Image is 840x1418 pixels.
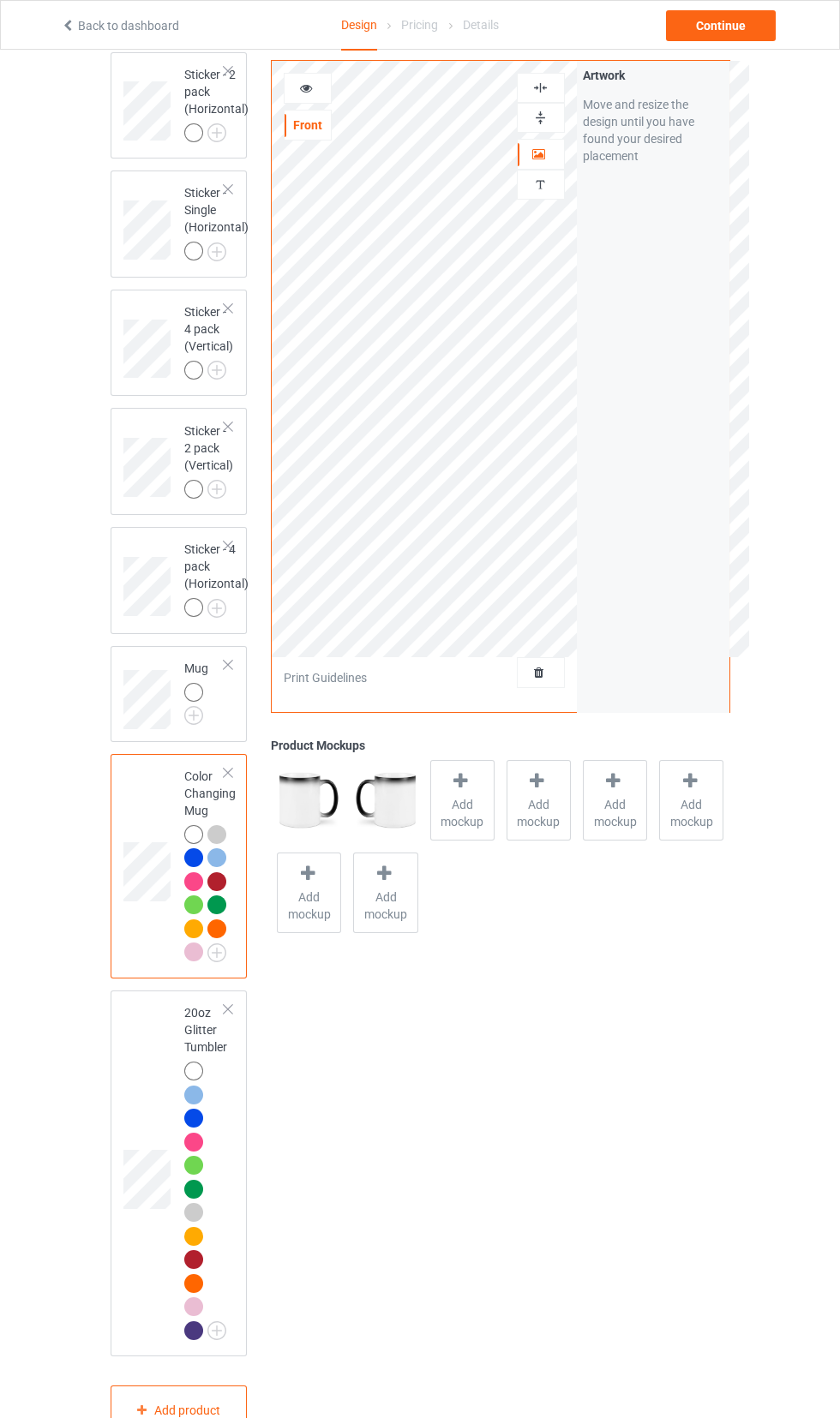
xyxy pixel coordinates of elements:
[278,888,340,923] span: Add mockup
[353,853,417,933] div: Add mockup
[207,480,226,499] img: svg+xml;base64,PD94bWwgdmVyc2lvbj0iMS4wIiBlbmNvZGluZz0iVVRGLTgiPz4KPHN2ZyB3aWR0aD0iMjJweCIgaGVpZ2...
[111,990,248,1356] div: 20oz Glitter Tumbler
[61,19,179,33] a: Back to dashboard
[660,796,723,830] span: Add mockup
[532,177,549,193] img: svg%3E%0A
[584,796,646,830] span: Add mockup
[111,754,248,978] div: Color Changing Mug
[277,853,341,933] div: Add mockup
[207,242,226,261] img: svg+xml;base64,PD94bWwgdmVyc2lvbj0iMS4wIiBlbmNvZGluZz0iVVRGLTgiPz4KPHN2ZyB3aWR0aD0iMjJweCIgaGVpZ2...
[271,737,729,754] div: Product Mockups
[207,361,226,380] img: svg+xml;base64,PD94bWwgdmVyc2lvbj0iMS4wIiBlbmNvZGluZz0iVVRGLTgiPz4KPHN2ZyB3aWR0aD0iMjJweCIgaGVpZ2...
[184,660,225,720] div: Mug
[184,541,249,616] div: Sticker - 4 pack (Horizontal)
[507,796,570,830] span: Add mockup
[583,67,723,84] div: Artwork
[532,80,549,96] img: svg%3E%0A
[583,96,723,165] div: Move and resize the design until you have found your desired placement
[184,768,236,960] div: Color Changing Mug
[431,796,494,830] span: Add mockup
[111,527,248,634] div: Sticker - 4 pack (Horizontal)
[111,408,248,515] div: Sticker - 2 pack (Vertical)
[207,123,226,142] img: svg+xml;base64,PD94bWwgdmVyc2lvbj0iMS4wIiBlbmNvZGluZz0iVVRGLTgiPz4KPHN2ZyB3aWR0aD0iMjJweCIgaGVpZ2...
[111,52,248,159] div: Sticker - 2 pack (Horizontal)
[666,10,776,41] div: Continue
[207,599,226,618] img: svg+xml;base64,PD94bWwgdmVyc2lvbj0iMS4wIiBlbmNvZGluZz0iVVRGLTgiPz4KPHN2ZyB3aWR0aD0iMjJweCIgaGVpZ2...
[341,1,377,51] div: Design
[184,303,233,379] div: Sticker - 4 pack (Vertical)
[583,760,647,841] div: Add mockup
[111,290,248,397] div: Sticker - 4 pack (Vertical)
[659,760,723,841] div: Add mockup
[430,760,495,841] div: Add mockup
[111,171,248,278] div: Sticker - Single (Horizontal)
[354,888,417,923] span: Add mockup
[207,1321,226,1340] img: svg+xml;base64,PD94bWwgdmVyc2lvbj0iMS4wIiBlbmNvZGluZz0iVVRGLTgiPz4KPHN2ZyB3aWR0aD0iMjJweCIgaGVpZ2...
[285,117,331,134] div: Front
[401,1,438,49] div: Pricing
[184,706,203,725] img: svg+xml;base64,PD94bWwgdmVyc2lvbj0iMS4wIiBlbmNvZGluZz0iVVRGLTgiPz4KPHN2ZyB3aWR0aD0iMjJweCIgaGVpZ2...
[353,760,417,841] img: regular.jpg
[507,760,571,841] div: Add mockup
[184,66,249,141] div: Sticker - 2 pack (Horizontal)
[111,646,248,742] div: Mug
[184,1004,227,1338] div: 20oz Glitter Tumbler
[184,422,233,498] div: Sticker - 2 pack (Vertical)
[277,760,341,841] img: regular.jpg
[184,184,249,260] div: Sticker - Single (Horizontal)
[463,1,499,49] div: Details
[207,943,226,962] img: svg+xml;base64,PD94bWwgdmVyc2lvbj0iMS4wIiBlbmNvZGluZz0iVVRGLTgiPz4KPHN2ZyB3aWR0aD0iMjJweCIgaGVpZ2...
[284,669,367,686] div: Print Guidelines
[532,110,549,126] img: svg%3E%0A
